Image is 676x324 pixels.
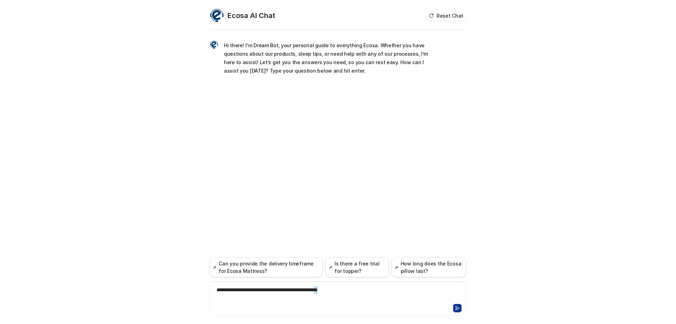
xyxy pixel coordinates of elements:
[210,8,224,23] img: Widget
[210,257,323,277] button: Can you provide the delivery timeframe for Ecosa Mattress?
[227,11,275,20] h2: Ecosa AI Chat
[326,257,389,277] button: Is there a free trial for topper?
[210,41,218,49] img: Widget
[427,11,466,21] button: Reset Chat
[224,41,430,75] p: Hi there! I’m Dream Bot, your personal guide to everything Ecosa. Whether you have questions abou...
[392,257,466,277] button: How long does the Ecosa pillow last?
